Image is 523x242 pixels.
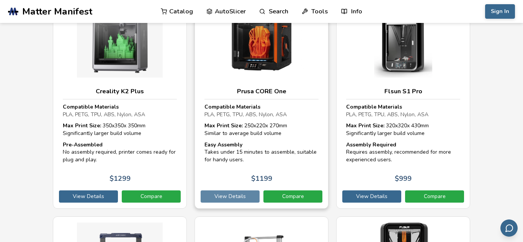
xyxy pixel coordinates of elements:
[204,122,243,129] strong: Max Print Size:
[110,175,131,183] p: $ 1299
[63,122,101,129] strong: Max Print Size:
[251,175,272,183] p: $ 1199
[63,141,177,164] div: No assembly required, printer comes ready for plug and play.
[63,88,177,95] h3: Creality K2 Plus
[263,190,322,203] a: Compare
[204,103,260,110] strong: Compatible Materials
[204,122,319,137] div: 250 x 220 x 270 mm Similar to average build volume
[204,141,319,164] div: Takes under 15 minutes to assemble, suitable for handy users.
[346,141,460,164] div: Requires assembly, recommended for more experienced users.
[201,190,260,203] a: View Details
[346,111,428,118] span: PLA, PETG, TPU, ABS, Nylon, ASA
[500,219,518,237] button: Send feedback via email
[342,190,401,203] a: View Details
[405,190,464,203] a: Compare
[63,122,177,137] div: 350 x 350 x 350 mm Significantly larger build volume
[346,103,402,110] strong: Compatible Materials
[204,141,242,148] strong: Easy Assembly
[395,175,412,183] p: $ 999
[122,190,181,203] a: Compare
[63,141,103,148] strong: Pre-Assembled
[346,88,460,95] h3: Flsun S1 Pro
[59,190,118,203] a: View Details
[22,6,92,17] span: Matter Manifest
[204,111,287,118] span: PLA, PETG, TPU, ABS, Nylon, ASA
[63,103,119,110] strong: Compatible Materials
[346,122,384,129] strong: Max Print Size:
[204,88,319,95] h3: Prusa CORE One
[346,141,396,148] strong: Assembly Required
[63,111,145,118] span: PLA, PETG, TPU, ABS, Nylon, ASA
[485,4,515,19] button: Sign In
[346,122,460,137] div: 320 x 320 x 430 mm Significantly larger build volume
